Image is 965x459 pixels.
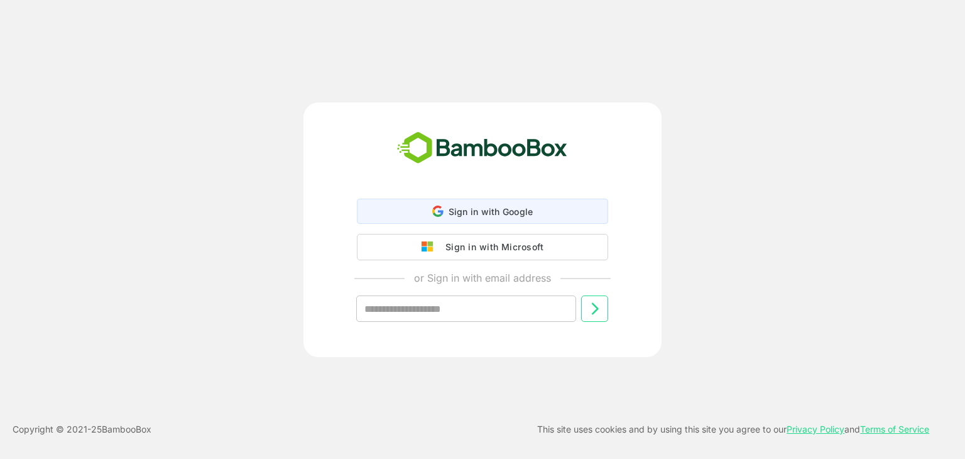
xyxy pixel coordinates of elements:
p: This site uses cookies and by using this site you agree to our and [537,422,929,437]
div: Sign in with Microsoft [439,239,543,255]
span: Sign in with Google [449,206,533,217]
p: Copyright © 2021- 25 BambooBox [13,422,151,437]
img: google [422,241,439,253]
a: Terms of Service [860,424,929,434]
button: Sign in with Microsoft [357,234,608,260]
a: Privacy Policy [787,424,844,434]
p: or Sign in with email address [414,270,551,285]
div: Sign in with Google [357,199,608,224]
img: bamboobox [390,128,574,169]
